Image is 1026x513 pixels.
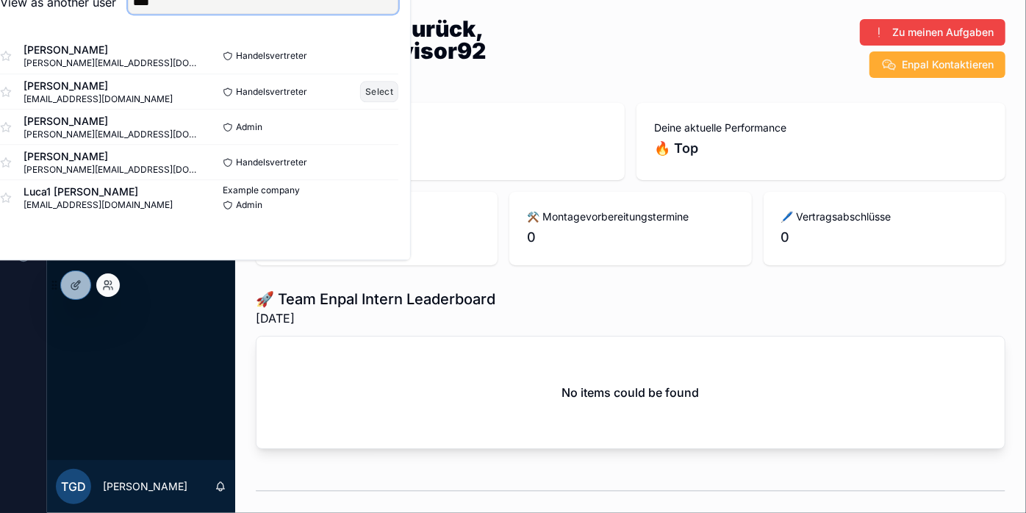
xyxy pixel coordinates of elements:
[273,121,607,135] span: Mein Platz in der Liga
[24,93,173,105] span: [EMAIL_ADDRESS][DOMAIN_NAME]
[869,51,1005,78] button: Enpal Kontaktieren
[781,227,988,248] span: 0
[256,18,710,62] h1: Willkommen zurück, InfluentialAdvisor92
[223,184,300,196] span: Example company
[236,157,307,168] span: Handelsvertreter
[256,309,495,327] span: [DATE]
[24,164,199,176] span: [PERSON_NAME][EMAIL_ADDRESS][DOMAIN_NAME]
[360,81,398,102] button: Select
[24,199,173,211] span: [EMAIL_ADDRESS][DOMAIN_NAME]
[24,114,199,129] span: [PERSON_NAME]
[24,184,173,199] span: Luca1 [PERSON_NAME]
[236,199,262,211] span: Admin
[24,43,199,57] span: [PERSON_NAME]
[527,209,733,224] span: ⚒️ Montagevorbereitungstermine
[61,478,86,495] span: TgD
[236,86,307,98] span: Handelsvertreter
[236,121,262,133] span: Admin
[781,209,988,224] span: 🖊️ Vertragsabschlüsse
[24,129,199,140] span: [PERSON_NAME][EMAIL_ADDRESS][DOMAIN_NAME]
[562,384,700,401] h2: No items could be found
[24,149,199,164] span: [PERSON_NAME]
[892,25,994,40] span: Zu meinen Aufgaben
[103,479,187,494] p: [PERSON_NAME]
[256,289,495,309] h1: 🚀 Team Enpal Intern Leaderboard
[654,140,698,156] strong: 🔥 Top
[902,57,994,72] span: Enpal Kontaktieren
[24,79,173,93] span: [PERSON_NAME]
[24,57,199,69] span: [PERSON_NAME][EMAIL_ADDRESS][DOMAIN_NAME]
[236,50,307,62] span: Handelsvertreter
[273,138,607,162] h2: .
[654,121,988,135] span: Deine aktuelle Performance
[860,19,1005,46] button: Zu meinen Aufgaben
[527,227,733,248] span: 0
